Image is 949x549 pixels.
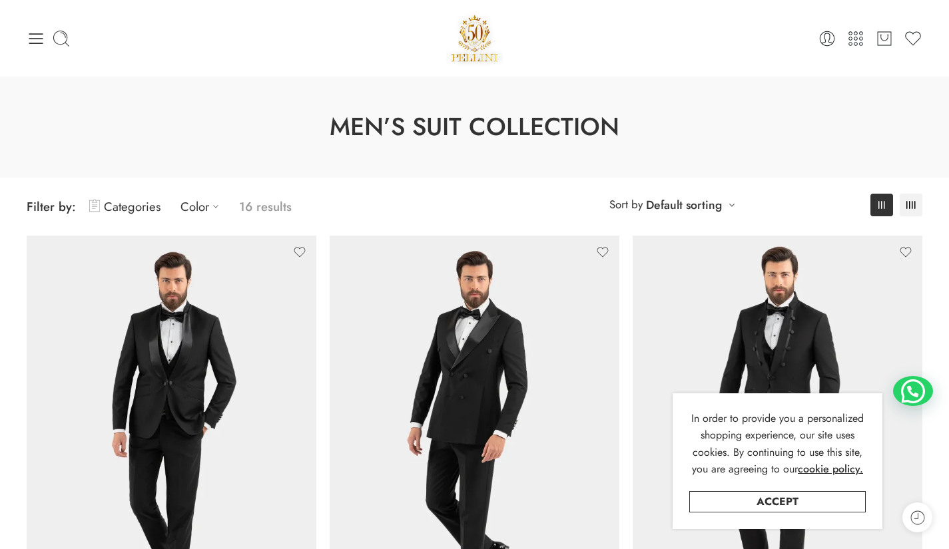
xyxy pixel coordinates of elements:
[798,460,863,478] a: cookie policy.
[239,191,292,222] p: 16 results
[689,491,866,512] a: Accept
[818,29,836,48] a: Login / Register
[691,411,864,477] span: In order to provide you a personalized shopping experience, our site uses cookies. By continuing ...
[446,10,503,67] img: Pellini
[27,198,76,216] span: Filter by:
[89,191,160,222] a: Categories
[646,196,722,214] a: Default sorting
[609,194,643,216] span: Sort by
[33,110,916,144] h1: Men’s Suit Collection
[875,29,894,48] a: Cart
[446,10,503,67] a: Pellini -
[904,29,922,48] a: Wishlist
[180,191,226,222] a: Color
